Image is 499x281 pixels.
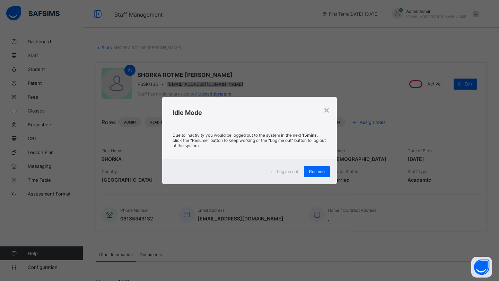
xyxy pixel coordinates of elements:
span: Log me out [277,169,298,174]
div: × [323,104,330,116]
p: Due to inactivity you would be logged out to the system in the next , click the "Resume" button t... [173,133,326,148]
strong: 15mins [302,133,317,138]
h2: Idle Mode [173,109,326,116]
button: Open asap [471,257,492,278]
span: Resume [309,169,325,174]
